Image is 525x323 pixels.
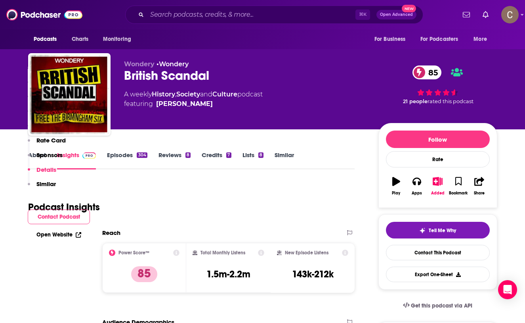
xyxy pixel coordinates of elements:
[137,152,147,158] div: 304
[200,250,245,256] h2: Total Monthly Listens
[124,60,155,68] span: Wondery
[386,131,490,148] button: Follow
[386,222,490,238] button: tell me why sparkleTell Me Why
[36,151,63,159] p: Sponsors
[200,90,212,98] span: and
[412,191,422,196] div: Apps
[427,172,448,200] button: Added
[285,250,328,256] h2: New Episode Listens
[374,34,406,45] span: For Business
[402,5,416,12] span: New
[369,32,416,47] button: open menu
[415,32,470,47] button: open menu
[468,32,497,47] button: open menu
[448,172,469,200] button: Bookmark
[258,152,263,158] div: 8
[407,172,427,200] button: Apps
[355,10,370,20] span: ⌘ K
[473,34,487,45] span: More
[107,151,147,169] a: Episodes304
[97,32,141,47] button: open menu
[30,55,109,134] img: British Scandal
[386,245,490,260] a: Contact This Podcast
[397,296,479,315] a: Get this podcast via API
[403,98,428,104] span: 21 people
[498,280,517,299] div: Open Intercom Messenger
[378,60,497,110] div: 85 21 peoplerated this podcast
[36,180,56,188] p: Similar
[501,6,519,23] img: User Profile
[28,151,63,166] button: Sponsors
[419,227,426,234] img: tell me why sparkle
[420,34,458,45] span: For Podcasters
[185,152,191,158] div: 8
[156,99,213,109] a: Alice Levine
[28,180,56,195] button: Similar
[103,34,131,45] span: Monitoring
[392,191,400,196] div: Play
[124,90,263,109] div: A weekly podcast
[175,90,176,98] span: ,
[449,191,468,196] div: Bookmark
[102,229,120,236] h2: Reach
[469,172,489,200] button: Share
[501,6,519,23] span: Logged in as clay.bolton
[202,151,231,169] a: Credits7
[28,166,56,181] button: Details
[376,10,416,19] button: Open AdvancedNew
[386,172,407,200] button: Play
[212,90,237,98] a: Culture
[158,151,191,169] a: Reviews8
[124,99,263,109] span: featuring
[428,98,473,104] span: rated this podcast
[411,302,472,309] span: Get this podcast via API
[501,6,519,23] button: Show profile menu
[242,151,263,169] a: Lists8
[36,166,56,173] p: Details
[125,6,423,24] div: Search podcasts, credits, & more...
[6,7,82,22] img: Podchaser - Follow, Share and Rate Podcasts
[420,65,442,79] span: 85
[226,152,231,158] div: 7
[386,151,490,167] div: Rate
[159,60,189,68] a: Wondery
[386,267,490,282] button: Export One-Sheet
[72,34,89,45] span: Charts
[431,191,445,196] div: Added
[412,65,442,79] a: 85
[157,60,189,68] span: •
[118,250,149,256] h2: Power Score™
[131,266,157,282] p: 85
[67,32,94,47] a: Charts
[292,268,334,280] h3: 143k-212k
[275,151,294,169] a: Similar
[28,32,67,47] button: open menu
[479,8,492,21] a: Show notifications dropdown
[380,13,413,17] span: Open Advanced
[176,90,200,98] a: Society
[34,34,57,45] span: Podcasts
[429,227,456,234] span: Tell Me Why
[152,90,175,98] a: History
[28,210,90,224] button: Contact Podcast
[36,231,81,238] a: Open Website
[206,268,250,280] h3: 1.5m-2.2m
[460,8,473,21] a: Show notifications dropdown
[147,8,355,21] input: Search podcasts, credits, & more...
[474,191,485,196] div: Share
